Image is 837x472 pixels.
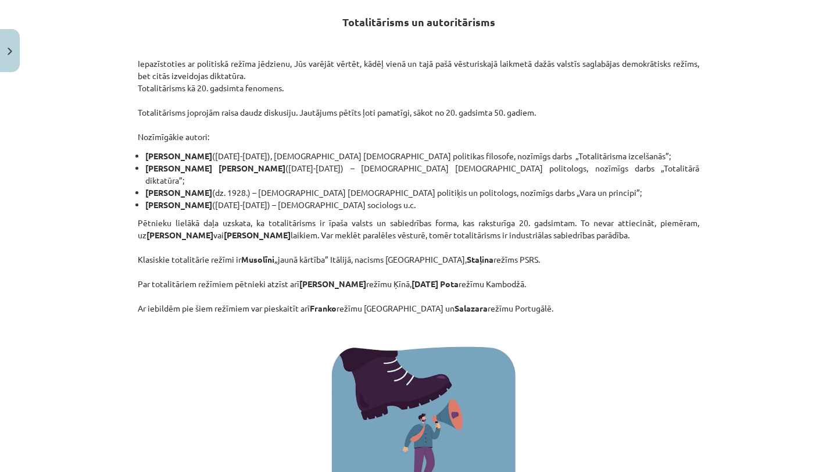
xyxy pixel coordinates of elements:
[145,199,212,210] strong: [PERSON_NAME]
[145,150,699,162] li: ([DATE]-[DATE]), [DEMOGRAPHIC_DATA] [DEMOGRAPHIC_DATA] politikas filosofe, nozīmīgs darbs „Totali...
[138,33,699,143] p: Iepazīstoties ar politiskā režīma jēdzienu, Jūs varējāt vērtēt, kādēļ vienā un tajā pašā vēsturis...
[138,217,699,314] p: Pētnieku lielākā daļa uzskata, ka totalitārisms ir īpaša valsts un sabiedrības forma, kas rakstur...
[455,303,488,313] strong: Salazara
[224,230,291,240] strong: [PERSON_NAME]
[299,278,366,289] strong: [PERSON_NAME]
[145,199,699,211] li: ([DATE]-[DATE]) – [DEMOGRAPHIC_DATA] sociologs u.c.
[145,163,285,173] strong: [PERSON_NAME] [PERSON_NAME]
[342,15,495,28] strong: Totalitārisms un autoritārisms
[8,48,12,55] img: icon-close-lesson-0947bae3869378f0d4975bcd49f059093ad1ed9edebbc8119c70593378902aed.svg
[310,303,337,313] strong: Franko
[145,162,699,187] li: ([DATE]-[DATE]) – [DEMOGRAPHIC_DATA] [DEMOGRAPHIC_DATA] politologs, nozīmīgs darbs „Totalitārā di...
[467,254,493,264] strong: Staļina
[145,187,699,199] li: (dz. 1928.) – [DEMOGRAPHIC_DATA] [DEMOGRAPHIC_DATA] politiķis un politologs, nozīmīgs darbs „Vara...
[145,187,212,198] strong: [PERSON_NAME]
[146,230,213,240] strong: [PERSON_NAME]
[412,278,459,289] strong: [DATE] Pota
[241,254,274,264] strong: Musolīni
[145,151,212,161] strong: [PERSON_NAME]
